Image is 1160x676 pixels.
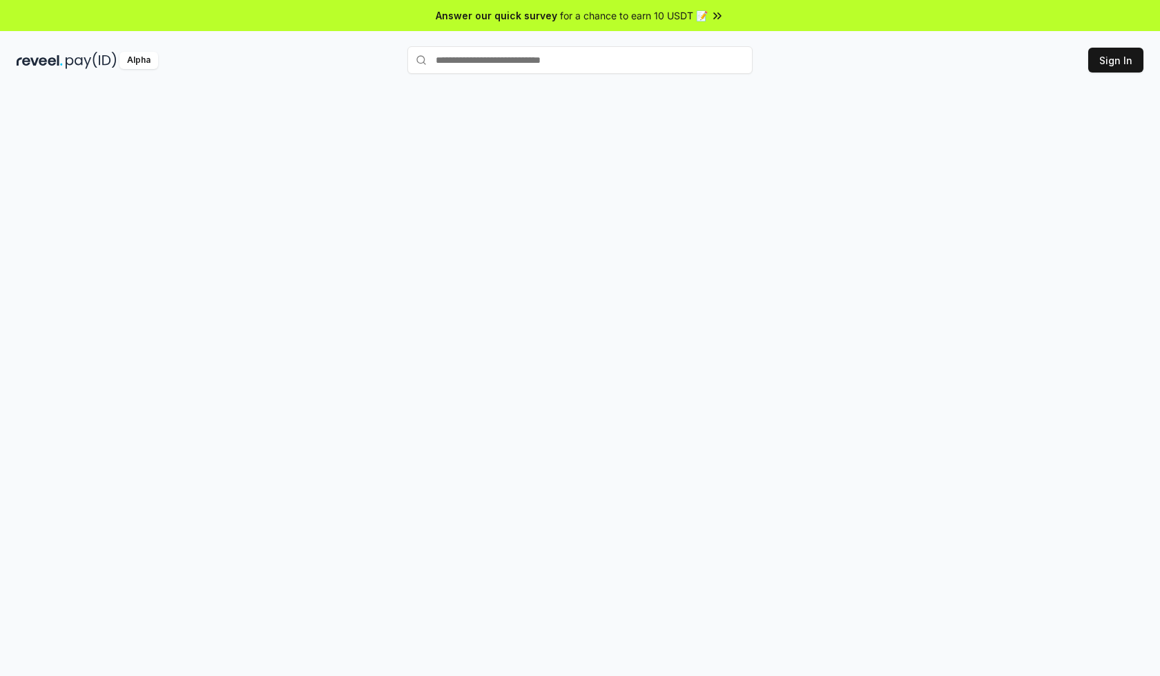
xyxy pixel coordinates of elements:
[66,52,117,69] img: pay_id
[560,8,708,23] span: for a chance to earn 10 USDT 📝
[1088,48,1143,73] button: Sign In
[17,52,63,69] img: reveel_dark
[436,8,557,23] span: Answer our quick survey
[119,52,158,69] div: Alpha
